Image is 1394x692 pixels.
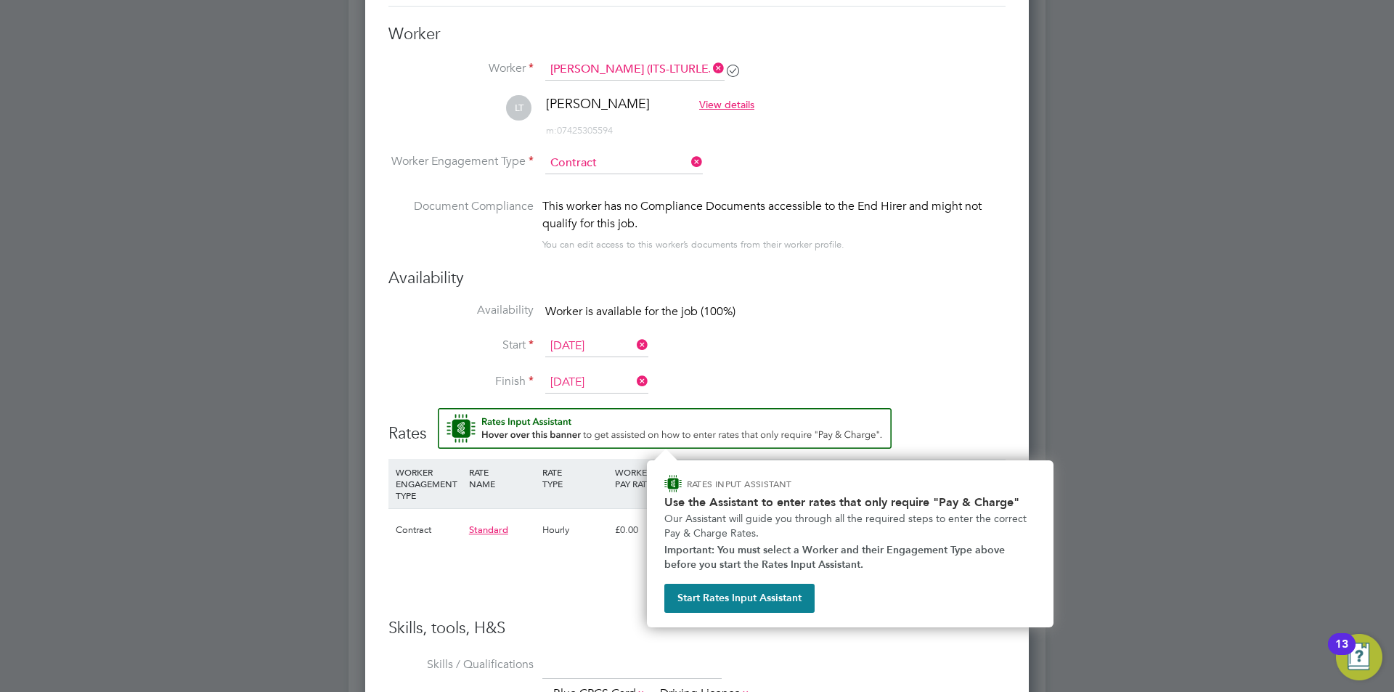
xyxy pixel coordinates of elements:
[465,459,539,497] div: RATE NAME
[611,509,685,551] div: £0.00
[758,459,831,497] div: EMPLOYER COST
[388,154,534,169] label: Worker Engagement Type
[392,459,465,508] div: WORKER ENGAGEMENT TYPE
[546,124,613,137] span: 07425305594
[699,98,754,111] span: View details
[438,408,892,449] button: Rate Assistant
[664,584,815,613] button: Start Rates Input Assistant
[611,459,685,497] div: WORKER PAY RATE
[388,198,534,251] label: Document Compliance
[687,478,869,490] p: RATES INPUT ASSISTANT
[388,303,534,318] label: Availability
[905,459,953,508] div: AGENCY CHARGE RATE
[388,618,1006,639] h3: Skills, tools, H&S
[469,524,508,536] span: Standard
[388,374,534,389] label: Finish
[388,408,1006,444] h3: Rates
[388,268,1006,289] h3: Availability
[388,24,1006,45] h3: Worker
[664,512,1036,540] p: Our Assistant will guide you through all the required steps to enter the correct Pay & Charge Rates.
[545,304,735,319] span: Worker is available for the job (100%)
[664,475,682,492] img: ENGAGE Assistant Icon
[545,372,648,394] input: Select one
[388,338,534,353] label: Start
[647,460,1053,627] div: How to input Rates that only require Pay & Charge
[546,95,650,112] span: [PERSON_NAME]
[1336,634,1382,680] button: Open Resource Center, 13 new notifications
[664,495,1036,509] h2: Use the Assistant to enter rates that only require "Pay & Charge"
[388,657,534,672] label: Skills / Qualifications
[539,509,612,551] div: Hourly
[831,459,905,497] div: AGENCY MARKUP
[545,152,703,174] input: Select one
[545,335,648,357] input: Select one
[506,95,531,121] span: LT
[545,59,725,81] input: Search for...
[539,459,612,497] div: RATE TYPE
[542,198,1006,232] div: This worker has no Compliance Documents accessible to the End Hirer and might not qualify for thi...
[685,459,758,497] div: HOLIDAY PAY
[664,544,1008,571] strong: Important: You must select a Worker and their Engagement Type above before you start the Rates In...
[542,236,844,253] div: You can edit access to this worker’s documents from their worker profile.
[1335,644,1348,663] div: 13
[546,124,557,137] span: m:
[392,509,465,551] div: Contract
[388,61,534,76] label: Worker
